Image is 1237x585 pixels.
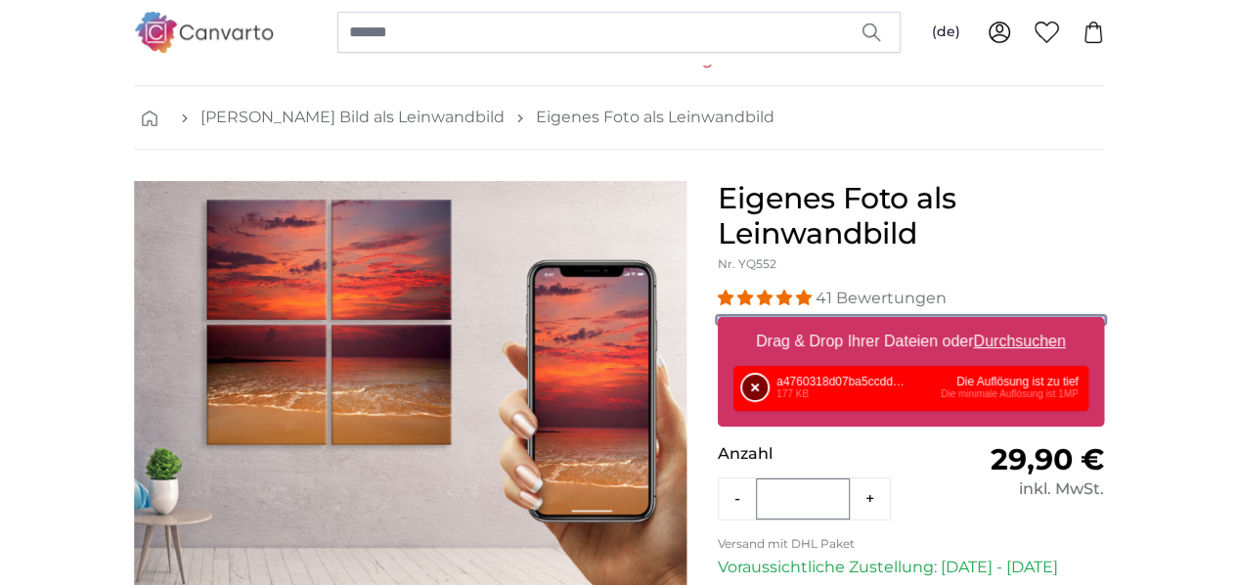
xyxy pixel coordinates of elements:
[718,442,910,466] p: Anzahl
[200,106,505,129] a: [PERSON_NAME] Bild als Leinwandbild
[536,106,774,129] a: Eigenes Foto als Leinwandbild
[748,322,1074,361] label: Drag & Drop Ihrer Dateien oder
[718,556,1104,579] p: Voraussichtliche Zustellung: [DATE] - [DATE]
[718,289,816,307] span: 4.98 stars
[910,477,1103,501] div: inkl. MwSt.
[719,479,756,518] button: -
[850,479,890,518] button: +
[718,536,1104,552] p: Versand mit DHL Paket
[718,256,776,271] span: Nr. YQ552
[916,15,976,50] button: (de)
[990,441,1103,477] span: 29,90 €
[134,12,275,52] img: Canvarto
[134,86,1104,150] nav: breadcrumbs
[718,181,1104,251] h1: Eigenes Foto als Leinwandbild
[816,289,947,307] span: 41 Bewertungen
[973,333,1065,349] u: Durchsuchen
